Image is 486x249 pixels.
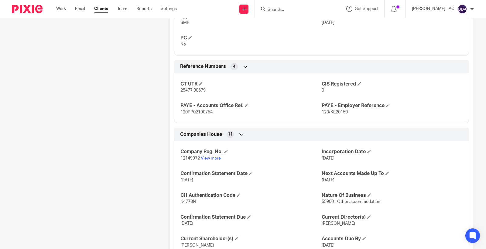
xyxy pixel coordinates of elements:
span: 11 [228,131,233,137]
a: Clients [94,6,108,12]
span: [DATE] [322,21,334,25]
p: [PERSON_NAME] - AC [412,6,454,12]
h4: PAYE - Employer Reference [322,103,463,109]
h4: CT UTR [180,81,321,87]
h4: PAYE - Accounts Office Ref. [180,103,321,109]
span: 120PP02190754 [180,110,213,114]
span: 120/KE20150 [322,110,348,114]
img: svg%3E [457,4,467,14]
h4: Current Shareholder(s) [180,236,321,242]
h4: CH Authentication Code [180,192,321,199]
a: Team [117,6,127,12]
h4: Confirmation Statement Due [180,214,321,220]
span: 0 [322,88,324,93]
a: Work [56,6,66,12]
a: Email [75,6,85,12]
h4: Accounts Due By [322,236,463,242]
span: [DATE] [180,178,193,182]
h4: Company Reg. No. [180,149,321,155]
span: K4773N [180,200,196,204]
a: View more [201,156,221,160]
h4: CIS Registered [322,81,463,87]
span: [DATE] [322,156,334,160]
span: [DATE] [180,221,193,226]
span: No [180,42,186,46]
a: Settings [161,6,177,12]
span: 12149972 [180,156,200,160]
span: SME [180,21,189,25]
span: [PERSON_NAME] [180,243,214,247]
h4: PC [180,35,321,41]
span: [PERSON_NAME] [322,221,355,226]
h4: Next Accounts Made Up To [322,170,463,177]
h4: Nature Of Business [322,192,463,199]
span: Companies House [180,131,222,138]
h4: Confirmation Statement Date [180,170,321,177]
span: [DATE] [322,243,334,247]
span: Get Support [355,7,378,11]
h4: Current Director(s) [322,214,463,220]
span: [DATE] [322,178,334,182]
a: Reports [136,6,152,12]
h4: Incorporation Date [322,149,463,155]
span: Reference Numbers [180,63,226,70]
span: 25477 00679 [180,88,206,93]
span: 4 [233,64,235,70]
span: 55900 - Other accommodation [322,200,380,204]
input: Search [267,7,322,13]
img: Pixie [12,5,43,13]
